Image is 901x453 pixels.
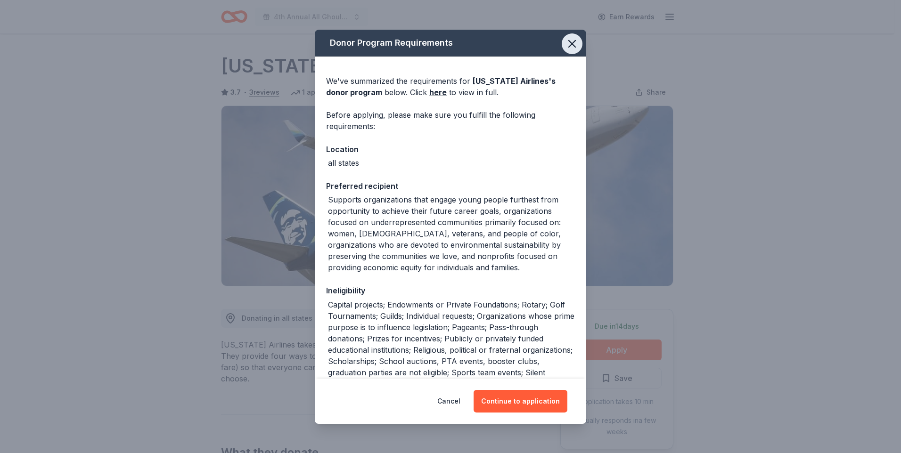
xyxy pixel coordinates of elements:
[328,194,575,273] div: Supports organizations that engage young people furthest from opportunity to achieve their future...
[474,390,567,413] button: Continue to application
[315,30,586,57] div: Donor Program Requirements
[326,143,575,155] div: Location
[328,299,575,401] div: Capital projects; Endowments or Private Foundations; Rotary; Golf Tournaments; Guilds; Individual...
[326,75,575,98] div: We've summarized the requirements for below. Click to view in full.
[429,87,447,98] a: here
[326,180,575,192] div: Preferred recipient
[326,284,575,297] div: Ineligibility
[326,109,575,132] div: Before applying, please make sure you fulfill the following requirements:
[328,157,359,169] div: all states
[437,390,460,413] button: Cancel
